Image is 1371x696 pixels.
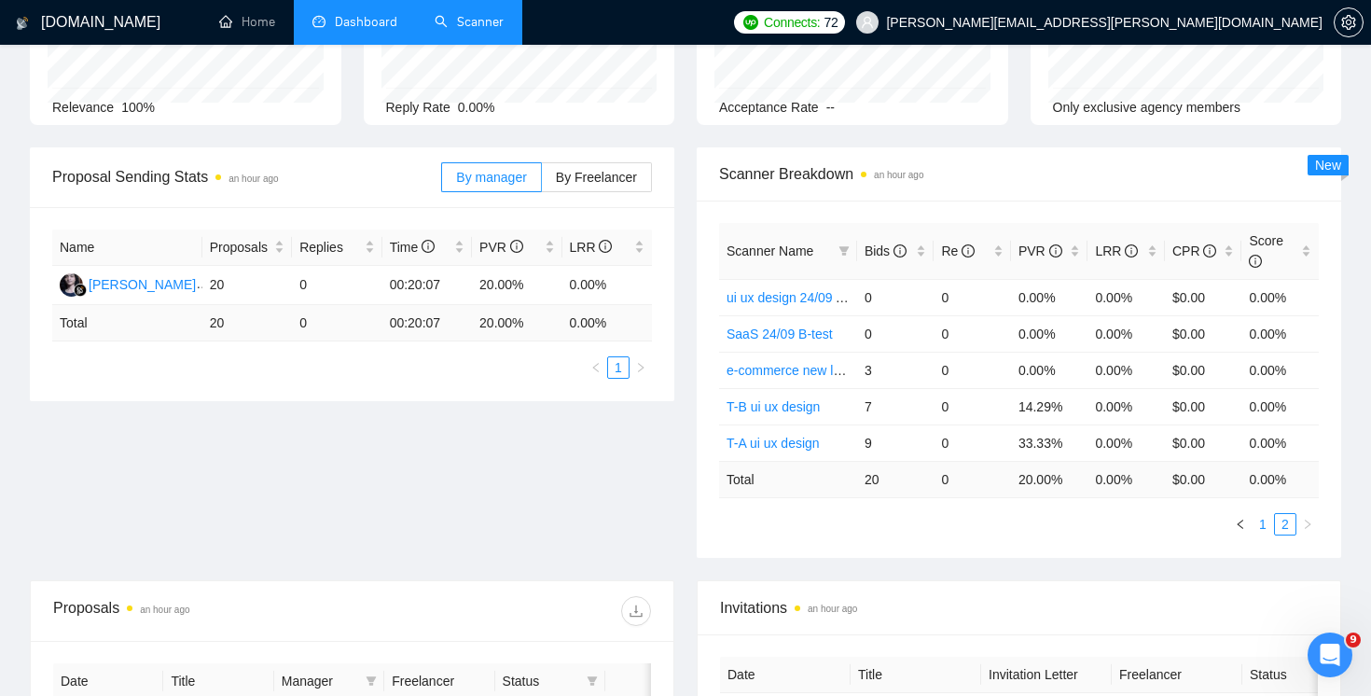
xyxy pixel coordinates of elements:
[838,245,850,257] span: filter
[202,266,292,305] td: 20
[719,162,1319,186] span: Scanner Breakdown
[52,230,202,266] th: Name
[1165,352,1242,388] td: $0.00
[1296,513,1319,536] button: right
[74,284,87,297] img: gigradar-bm.png
[1252,513,1274,536] li: 1
[857,461,935,497] td: 20
[857,388,935,425] td: 7
[1165,388,1242,425] td: $0.00
[1125,244,1138,258] span: info-circle
[1241,388,1319,425] td: 0.00%
[1095,244,1138,258] span: LRR
[472,305,561,341] td: 20.00 %
[1253,514,1273,535] a: 1
[1249,233,1283,269] span: Score
[1275,514,1295,535] a: 2
[743,15,758,30] img: upwork-logo.png
[292,266,381,305] td: 0
[599,240,612,253] span: info-circle
[851,657,981,693] th: Title
[1087,461,1165,497] td: 0.00 %
[1165,461,1242,497] td: $ 0.00
[335,14,397,30] span: Dashboard
[893,244,907,258] span: info-circle
[590,362,602,373] span: left
[472,266,561,305] td: 20.00%
[861,16,874,29] span: user
[89,274,196,295] div: [PERSON_NAME]
[1087,425,1165,461] td: 0.00%
[1315,158,1341,173] span: New
[934,352,1011,388] td: 0
[934,388,1011,425] td: 0
[1018,244,1062,258] span: PVR
[390,240,435,255] span: Time
[1112,657,1242,693] th: Freelancer
[1049,244,1062,258] span: info-circle
[1335,15,1363,30] span: setting
[1334,15,1364,30] a: setting
[1249,255,1262,268] span: info-circle
[556,170,637,185] span: By Freelancer
[140,605,189,615] time: an hour ago
[282,671,358,691] span: Manager
[727,244,813,258] span: Scanner Name
[1241,352,1319,388] td: 0.00%
[1308,633,1352,677] iframe: Intercom live chat
[1229,513,1252,536] li: Previous Page
[635,362,646,373] span: right
[727,327,833,341] a: SaaS 24/09 B-test
[934,461,1011,497] td: 0
[562,305,653,341] td: 0.00 %
[621,596,651,626] button: download
[587,675,598,687] span: filter
[1011,279,1088,315] td: 0.00%
[1011,352,1088,388] td: 0.00%
[874,170,923,180] time: an hour ago
[299,237,360,258] span: Replies
[382,305,472,341] td: 00:20:07
[1165,315,1242,352] td: $0.00
[981,657,1112,693] th: Invitation Letter
[1165,425,1242,461] td: $0.00
[53,596,353,626] div: Proposals
[219,14,275,30] a: homeHome
[435,14,504,30] a: searchScanner
[857,315,935,352] td: 0
[1229,513,1252,536] button: left
[1087,315,1165,352] td: 0.00%
[562,266,653,305] td: 0.00%
[510,240,523,253] span: info-circle
[52,165,441,188] span: Proposal Sending Stats
[719,100,819,115] span: Acceptance Rate
[382,266,472,305] td: 00:20:07
[456,170,526,185] span: By manager
[1241,315,1319,352] td: 0.00%
[808,604,857,614] time: an hour ago
[583,667,602,695] span: filter
[1087,388,1165,425] td: 0.00%
[458,100,495,115] span: 0.00%
[1346,633,1361,647] span: 9
[727,436,820,451] a: T-A ui ux design
[585,356,607,379] li: Previous Page
[386,100,450,115] span: Reply Rate
[1334,7,1364,37] button: setting
[934,425,1011,461] td: 0
[857,425,935,461] td: 9
[503,671,579,691] span: Status
[292,305,381,341] td: 0
[835,237,853,265] span: filter
[865,244,907,258] span: Bids
[727,363,895,378] a: e-commerce new letter 29/09
[121,100,155,115] span: 100%
[1087,352,1165,388] td: 0.00%
[1011,388,1088,425] td: 14.29%
[1302,519,1313,530] span: right
[1053,100,1241,115] span: Only exclusive agency members
[422,240,435,253] span: info-circle
[210,237,270,258] span: Proposals
[292,230,381,266] th: Replies
[941,244,975,258] span: Re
